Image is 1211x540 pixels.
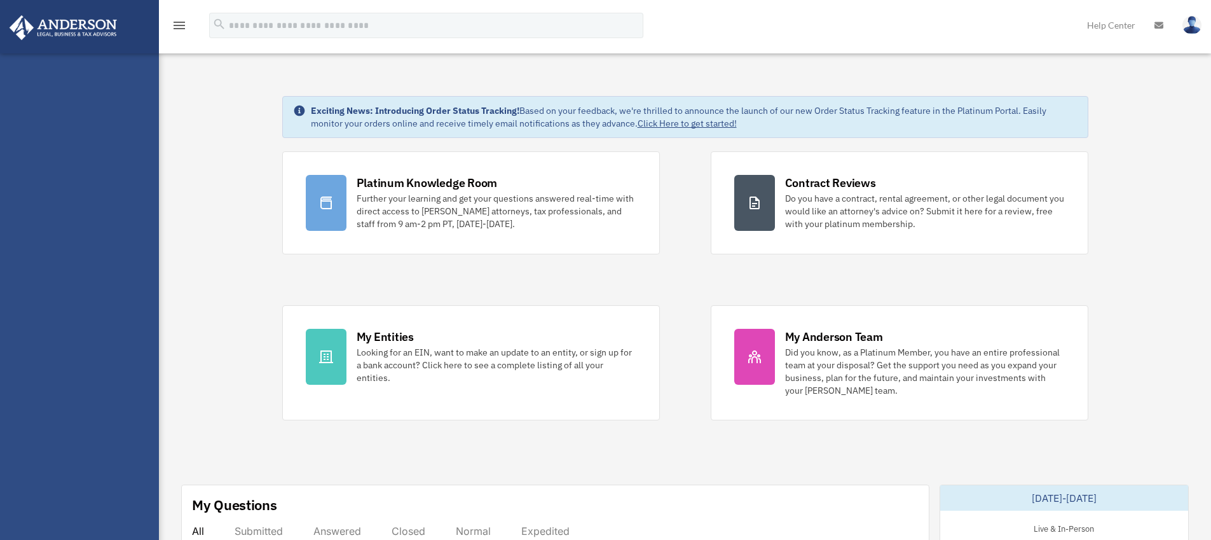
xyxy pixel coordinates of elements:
strong: Exciting News: Introducing Order Status Tracking! [311,105,519,116]
div: Expedited [521,525,570,537]
a: menu [172,22,187,33]
div: Closed [392,525,425,537]
div: Normal [456,525,491,537]
a: My Entities Looking for an EIN, want to make an update to an entity, or sign up for a bank accoun... [282,305,660,420]
div: Contract Reviews [785,175,876,191]
a: Platinum Knowledge Room Further your learning and get your questions answered real-time with dire... [282,151,660,254]
div: [DATE]-[DATE] [940,485,1188,511]
div: Based on your feedback, we're thrilled to announce the launch of our new Order Status Tracking fe... [311,104,1078,130]
div: Did you know, as a Platinum Member, you have an entire professional team at your disposal? Get th... [785,346,1065,397]
div: My Entities [357,329,414,345]
a: Click Here to get started! [638,118,737,129]
i: search [212,17,226,31]
div: Platinum Knowledge Room [357,175,498,191]
div: Looking for an EIN, want to make an update to an entity, or sign up for a bank account? Click her... [357,346,636,384]
div: My Questions [192,495,277,515]
img: Anderson Advisors Platinum Portal [6,15,121,40]
img: User Pic [1182,16,1201,34]
div: Answered [313,525,361,537]
i: menu [172,18,187,33]
div: All [192,525,204,537]
a: My Anderson Team Did you know, as a Platinum Member, you have an entire professional team at your... [711,305,1088,420]
div: Do you have a contract, rental agreement, or other legal document you would like an attorney's ad... [785,192,1065,230]
div: Submitted [235,525,283,537]
div: My Anderson Team [785,329,883,345]
a: Contract Reviews Do you have a contract, rental agreement, or other legal document you would like... [711,151,1088,254]
div: Live & In-Person [1023,521,1104,534]
div: Further your learning and get your questions answered real-time with direct access to [PERSON_NAM... [357,192,636,230]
